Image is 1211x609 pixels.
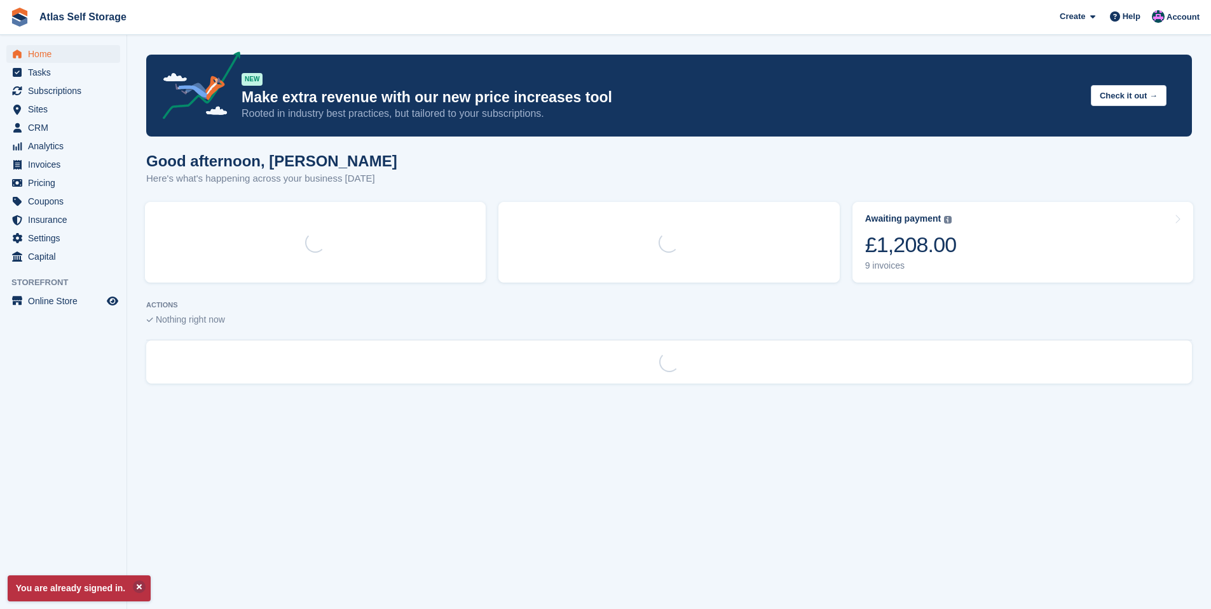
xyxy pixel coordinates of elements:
img: blank_slate_check_icon-ba018cac091ee9be17c0a81a6c232d5eb81de652e7a59be601be346b1b6ddf79.svg [146,318,153,323]
p: You are already signed in. [8,575,151,601]
a: menu [6,211,120,229]
a: menu [6,64,120,81]
span: Invoices [28,156,104,173]
div: NEW [242,73,263,86]
span: Analytics [28,137,104,155]
span: Help [1123,10,1140,23]
span: Settings [28,229,104,247]
p: Here's what's happening across your business [DATE] [146,171,397,186]
a: menu [6,45,120,63]
span: Insurance [28,211,104,229]
a: menu [6,100,120,118]
span: Create [1060,10,1085,23]
a: menu [6,137,120,155]
button: Check it out → [1091,85,1167,106]
p: Make extra revenue with our new price increases tool [242,88,1081,107]
img: stora-icon-8386f47178a22dfd0bd8f6a31ec36ba5ce8667c1dd55bd0f319d3a0aa187defe.svg [10,8,29,27]
a: menu [6,119,120,137]
span: Nothing right now [156,314,225,325]
a: menu [6,292,120,310]
a: Atlas Self Storage [34,6,132,27]
a: menu [6,156,120,173]
span: Home [28,45,104,63]
span: CRM [28,119,104,137]
span: Storefront [11,276,127,289]
span: Subscriptions [28,82,104,100]
div: Awaiting payment [865,213,941,224]
span: Pricing [28,174,104,192]
a: menu [6,248,120,265]
span: Coupons [28,192,104,210]
a: menu [6,192,120,210]
p: Rooted in industry best practices, but tailored to your subscriptions. [242,107,1081,121]
span: Sites [28,100,104,118]
a: Preview store [105,293,120,309]
span: Tasks [28,64,104,81]
a: menu [6,82,120,100]
a: menu [6,174,120,192]
span: Online Store [28,292,104,310]
a: menu [6,229,120,247]
h1: Good afternoon, [PERSON_NAME] [146,152,397,170]
span: Capital [28,248,104,265]
img: Ryan Carroll [1152,10,1165,23]
img: icon-info-grey-7440780725fd019a000dd9b08b2336e03edf1995a4989e88bcd33f0948082b44.svg [944,216,952,224]
div: 9 invoices [865,260,957,271]
span: Account [1167,11,1200,23]
a: Awaiting payment £1,208.00 9 invoices [852,202,1193,283]
p: ACTIONS [146,301,1192,309]
img: price-adjustments-announcement-icon-8257ccfd72463d97f412b2fc003d46551f7dbcb40ab6d574587a9cd5c0d94... [152,51,241,124]
div: £1,208.00 [865,232,957,258]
